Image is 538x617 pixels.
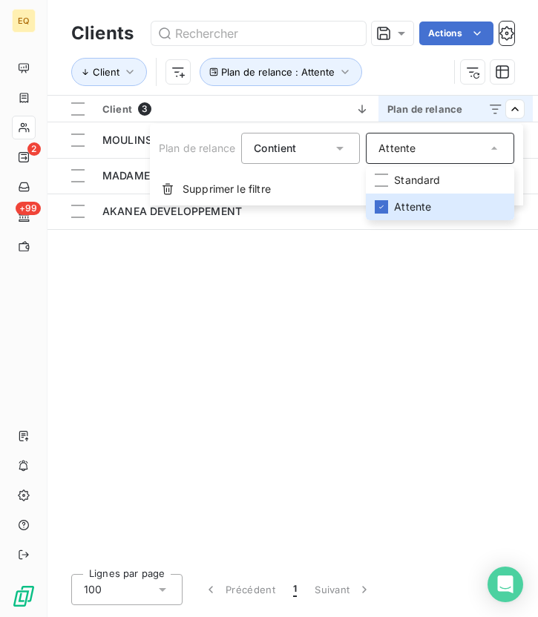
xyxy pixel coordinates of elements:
span: Supprimer le filtre [183,182,271,197]
div: Attente [378,141,416,156]
span: Standard [394,173,440,188]
span: Contient [254,142,296,154]
span: Plan de relance [159,142,235,154]
span: Attente [394,199,431,214]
